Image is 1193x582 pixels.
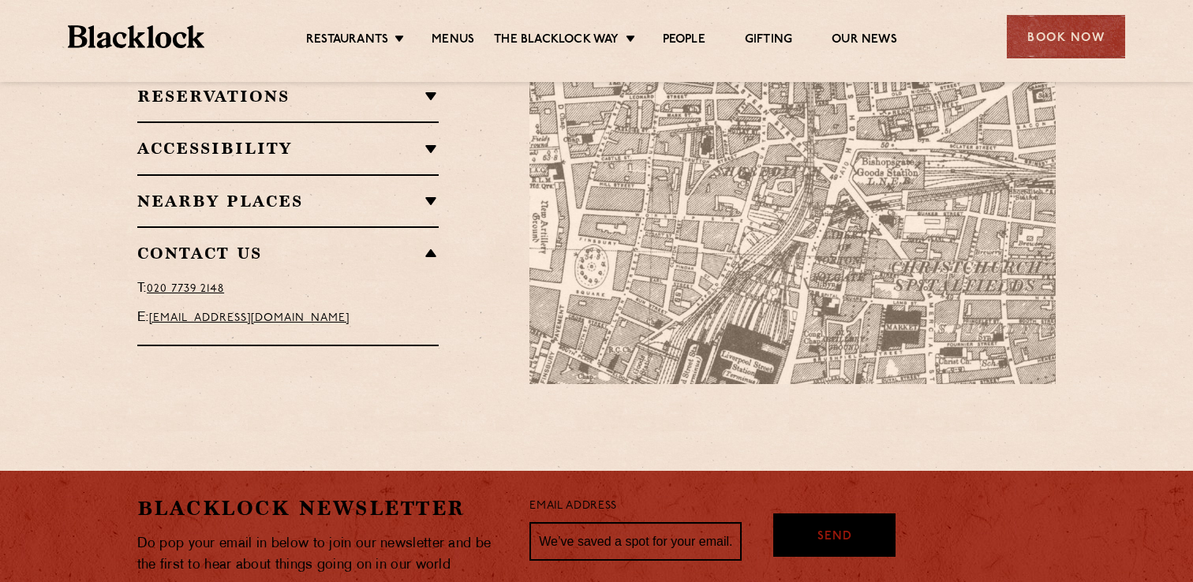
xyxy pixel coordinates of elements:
[137,278,439,300] p: T:
[529,522,742,561] input: We’ve saved a spot for your email...
[68,25,204,48] img: BL_Textured_Logo-footer-cropped.svg
[886,237,1107,384] img: svg%3E
[137,533,507,576] p: Do pop your email in below to join our newsletter and be the first to hear about things going on ...
[137,244,439,263] h2: Contact Us
[494,32,619,50] a: The Blacklock Way
[745,32,792,50] a: Gifting
[137,192,439,211] h2: Nearby Places
[306,32,388,50] a: Restaurants
[529,498,616,516] label: Email Address
[137,139,439,158] h2: Accessibility
[147,283,224,295] a: Call phone number 020 7739 2148
[832,32,897,50] a: Our News
[137,308,439,329] p: E:
[137,87,439,106] h2: Reservations
[817,528,852,547] span: Send
[149,312,350,324] a: [EMAIL_ADDRESS][DOMAIN_NAME]
[663,32,705,50] a: People
[137,494,507,522] h2: Blacklock Newsletter
[1007,15,1125,58] div: Book Now
[432,32,474,50] a: Menus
